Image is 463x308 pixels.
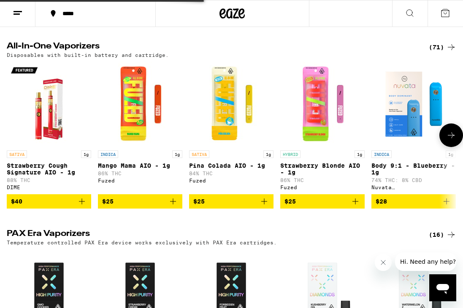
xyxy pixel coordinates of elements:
p: Pina Colada AIO - 1g [189,162,273,169]
p: INDICA [371,150,392,158]
p: SATIVA [7,150,27,158]
p: SATIVA [189,150,209,158]
a: Open page for Pina Colada AIO - 1g from Fuzed [189,62,273,194]
a: (16) [429,230,456,240]
iframe: Button to launch messaging window [429,274,456,301]
iframe: Close message [375,254,392,271]
p: 1g [446,150,456,158]
p: Body 9:1 - Blueberry - 1g [371,162,456,176]
div: DIME [7,185,91,190]
img: Nuvata (CA) - Body 9:1 - Blueberry - 1g [371,62,456,146]
h2: PAX Era Vaporizers [7,230,415,240]
a: Open page for Body 9:1 - Blueberry - 1g from Nuvata (CA) [371,62,456,194]
button: Add to bag [7,194,91,209]
span: $25 [284,198,296,205]
a: (71) [429,42,456,52]
a: Open page for Strawberry Cough Signature AIO - 1g from DIME [7,62,91,194]
div: Fuzed [98,178,182,183]
p: Disposables with built-in battery and cartridge. [7,52,169,58]
span: $28 [376,198,387,205]
button: Add to bag [280,194,365,209]
p: 1g [81,150,91,158]
p: Strawberry Blonde AIO - 1g [280,162,365,176]
button: Add to bag [371,194,456,209]
p: 84% THC [189,171,273,176]
p: 86% THC [280,177,365,183]
p: INDICA [98,150,118,158]
span: $25 [193,198,205,205]
iframe: Message from company [395,252,456,271]
p: 1g [263,150,273,158]
button: Add to bag [189,194,273,209]
p: Mango Mama AIO - 1g [98,162,182,169]
p: 1g [172,150,182,158]
img: DIME - Strawberry Cough Signature AIO - 1g [7,62,91,146]
p: 86% THC [98,171,182,176]
button: Add to bag [98,194,182,209]
img: Fuzed - Mango Mama AIO - 1g [98,62,182,146]
a: Open page for Strawberry Blonde AIO - 1g from Fuzed [280,62,365,194]
a: Open page for Mango Mama AIO - 1g from Fuzed [98,62,182,194]
p: Temperature controlled PAX Era device works exclusively with PAX Era cartridges. [7,240,277,245]
span: $25 [102,198,114,205]
h2: All-In-One Vaporizers [7,42,415,52]
p: Strawberry Cough Signature AIO - 1g [7,162,91,176]
p: 74% THC: 8% CBD [371,177,456,183]
p: HYBRID [280,150,301,158]
div: Nuvata ([GEOGRAPHIC_DATA]) [371,185,456,190]
p: 1g [355,150,365,158]
div: Fuzed [280,185,365,190]
div: Fuzed [189,178,273,183]
img: Fuzed - Strawberry Blonde AIO - 1g [280,62,365,146]
span: $40 [11,198,22,205]
img: Fuzed - Pina Colada AIO - 1g [189,62,273,146]
p: 88% THC [7,177,91,183]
